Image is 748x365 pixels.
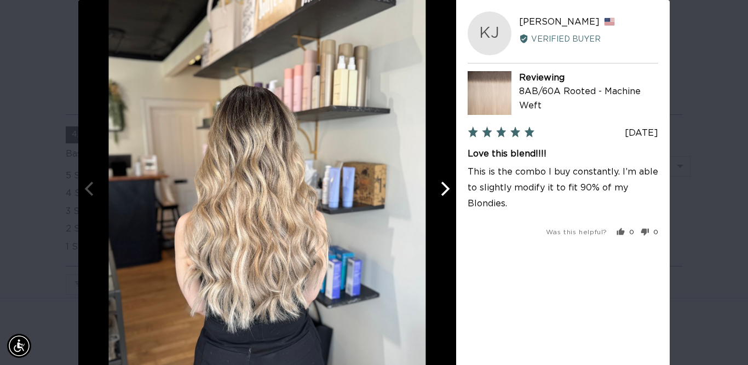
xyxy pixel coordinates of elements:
button: Next [432,177,456,201]
div: Verified Buyer [519,33,658,45]
div: KJ [468,11,511,55]
span: [DATE] [625,129,658,137]
span: [PERSON_NAME] [519,18,600,26]
button: Yes [617,229,634,237]
div: Reviewing [519,71,658,85]
p: This is the combo I buy constantly. I’m able to slightly modify it to fit 90% of my Blondies. [468,165,658,212]
a: 8AB/60A Rooted - Machine Weft [519,88,641,111]
span: Was this helpful? [546,229,607,235]
button: No [636,229,658,237]
span: United States [604,18,615,26]
img: 8AB/60A Rooted - Machine Weft [468,71,511,115]
h2: Love this blend!!!! [468,148,658,160]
